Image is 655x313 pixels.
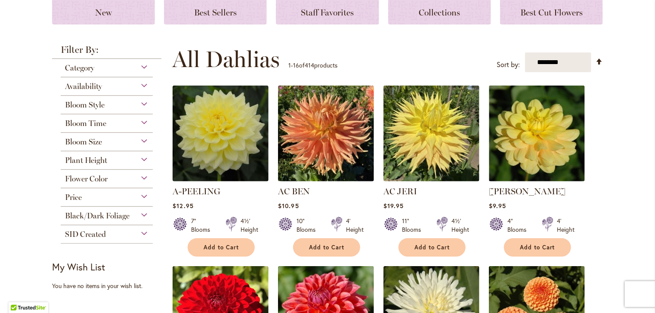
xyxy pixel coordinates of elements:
div: 11" Blooms [402,217,426,234]
span: Category [65,63,94,73]
button: Add to Cart [188,238,255,257]
span: Bloom Time [65,119,106,128]
span: Collections [419,7,460,18]
span: Add to Cart [309,244,344,251]
span: Bloom Style [65,100,105,110]
div: 10" Blooms [297,217,321,234]
span: Staff Favorites [301,7,354,18]
strong: My Wish List [52,261,105,273]
button: Add to Cart [293,238,360,257]
span: Plant Height [65,156,107,165]
a: AHOY MATEY [489,175,585,183]
a: [PERSON_NAME] [489,186,565,196]
span: Black/Dark Foliage [65,211,130,221]
span: Price [65,193,82,202]
div: 7" Blooms [191,217,215,234]
span: $19.95 [383,202,404,210]
div: 4' Height [557,217,575,234]
a: A-PEELING [173,186,220,196]
a: A-Peeling [173,175,269,183]
img: AC BEN [278,86,374,181]
div: 4" Blooms [507,217,531,234]
a: AC JERI [383,186,417,196]
span: 16 [293,61,299,69]
div: 4½' Height [451,217,469,234]
p: - of products [288,58,337,72]
span: SID Created [65,230,106,239]
button: Add to Cart [399,238,466,257]
span: Best Sellers [194,7,237,18]
div: 4½' Height [241,217,258,234]
img: AHOY MATEY [489,86,585,181]
span: All Dahlias [172,46,280,72]
button: Add to Cart [504,238,571,257]
span: Add to Cart [414,244,450,251]
img: A-Peeling [173,86,269,181]
span: Add to Cart [204,244,239,251]
strong: Filter By: [52,45,161,59]
span: Best Cut Flowers [520,7,583,18]
span: Availability [65,82,102,91]
label: Sort by: [497,57,520,73]
img: AC Jeri [383,86,479,181]
a: AC BEN [278,186,310,196]
iframe: Launch Accessibility Center [6,282,31,307]
span: $12.95 [173,202,193,210]
span: Bloom Size [65,137,102,147]
div: 4' Height [346,217,364,234]
span: 414 [305,61,314,69]
span: $10.95 [278,202,299,210]
span: $9.95 [489,202,506,210]
a: AC Jeri [383,175,479,183]
span: New [95,7,112,18]
div: You have no items in your wish list. [52,282,167,290]
span: Flower Color [65,174,108,184]
span: Add to Cart [520,244,555,251]
span: 1 [288,61,291,69]
a: AC BEN [278,175,374,183]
